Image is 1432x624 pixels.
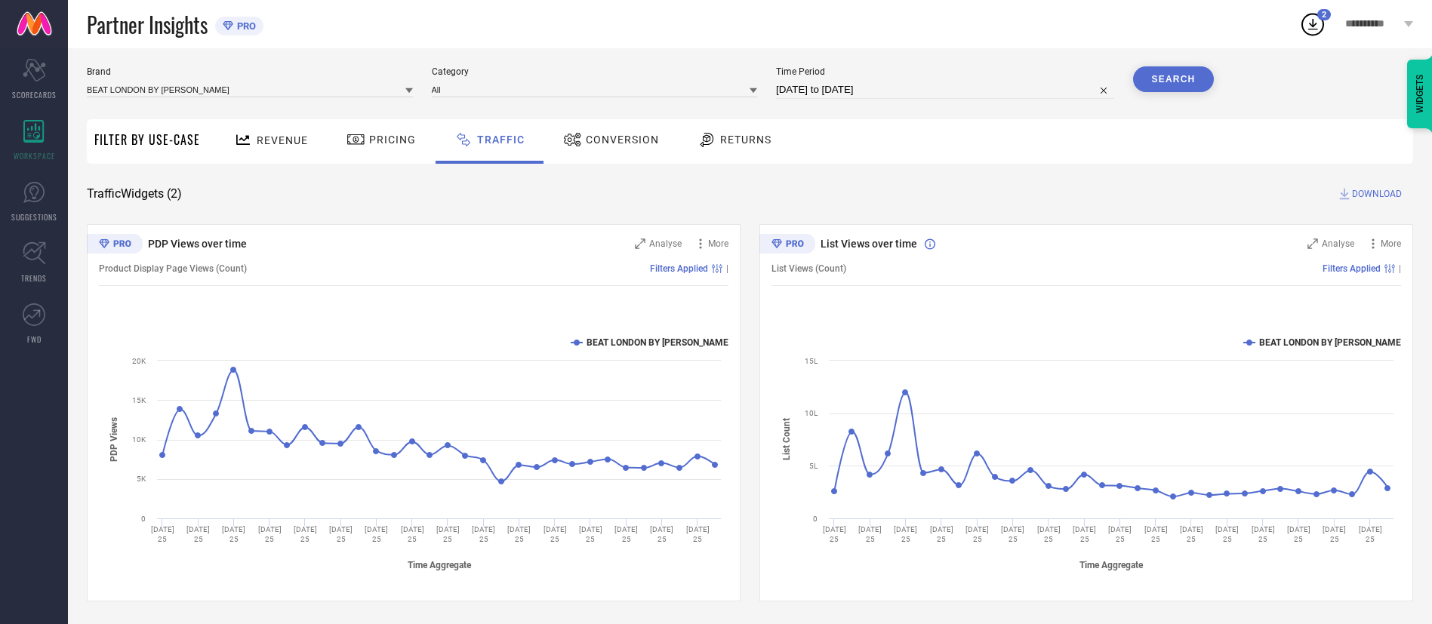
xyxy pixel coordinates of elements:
[635,238,645,249] svg: Zoom
[649,238,682,249] span: Analyse
[472,525,495,543] text: [DATE] 25
[1322,238,1354,249] span: Analyse
[151,525,174,543] text: [DATE] 25
[586,134,659,146] span: Conversion
[930,525,953,543] text: [DATE] 25
[369,134,416,146] span: Pricing
[965,525,989,543] text: [DATE] 25
[1133,66,1215,92] button: Search
[805,357,818,365] text: 15L
[1307,238,1318,249] svg: Zoom
[87,234,143,257] div: Premium
[186,525,210,543] text: [DATE] 25
[257,134,308,146] span: Revenue
[544,525,567,543] text: [DATE] 25
[650,525,673,543] text: [DATE] 25
[109,417,119,462] tspan: PDP Views
[1352,186,1402,201] span: DOWNLOAD
[132,396,146,404] text: 15K
[894,525,917,543] text: [DATE] 25
[141,515,146,523] text: 0
[11,211,57,223] span: SUGGESTIONS
[579,525,602,543] text: [DATE] 25
[858,525,882,543] text: [DATE] 25
[401,525,424,543] text: [DATE] 25
[1037,525,1061,543] text: [DATE] 25
[477,134,525,146] span: Traffic
[686,525,710,543] text: [DATE] 25
[1001,525,1024,543] text: [DATE] 25
[809,462,818,470] text: 5L
[771,263,846,274] span: List Views (Count)
[507,525,531,543] text: [DATE] 25
[1299,11,1326,38] div: Open download list
[132,357,146,365] text: 20K
[1399,263,1401,274] span: |
[408,560,472,570] tspan: Time Aggregate
[1359,525,1382,543] text: [DATE] 25
[821,238,917,250] span: List Views over time
[94,131,200,149] span: Filter By Use-Case
[222,525,245,543] text: [DATE] 25
[12,89,57,100] span: SCORECARDS
[776,81,1114,99] input: Select time period
[1381,238,1401,249] span: More
[1079,560,1144,570] tspan: Time Aggregate
[1252,525,1275,543] text: [DATE] 25
[759,234,815,257] div: Premium
[614,525,638,543] text: [DATE] 25
[14,150,55,161] span: WORKSPACE
[87,66,413,77] span: Brand
[1323,525,1346,543] text: [DATE] 25
[823,525,846,543] text: [DATE] 25
[365,525,388,543] text: [DATE] 25
[21,272,47,284] span: TRENDS
[87,9,208,40] span: Partner Insights
[233,20,256,32] span: PRO
[1108,525,1132,543] text: [DATE] 25
[1144,525,1168,543] text: [DATE] 25
[1215,525,1239,543] text: [DATE] 25
[587,337,731,348] text: BEAT LONDON BY [PERSON_NAME]
[720,134,771,146] span: Returns
[1323,263,1381,274] span: Filters Applied
[1259,337,1403,348] text: BEAT LONDON BY [PERSON_NAME]
[1322,10,1326,20] span: 2
[813,515,818,523] text: 0
[776,66,1114,77] span: Time Period
[1180,525,1203,543] text: [DATE] 25
[781,418,792,460] tspan: List Count
[258,525,282,543] text: [DATE] 25
[432,66,758,77] span: Category
[137,475,146,483] text: 5K
[805,409,818,417] text: 10L
[87,186,182,201] span: Traffic Widgets ( 2 )
[148,238,247,250] span: PDP Views over time
[1073,525,1096,543] text: [DATE] 25
[708,238,728,249] span: More
[1287,525,1310,543] text: [DATE] 25
[726,263,728,274] span: |
[99,263,247,274] span: Product Display Page Views (Count)
[132,435,146,444] text: 10K
[650,263,708,274] span: Filters Applied
[329,525,353,543] text: [DATE] 25
[27,334,42,345] span: FWD
[436,525,460,543] text: [DATE] 25
[294,525,317,543] text: [DATE] 25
